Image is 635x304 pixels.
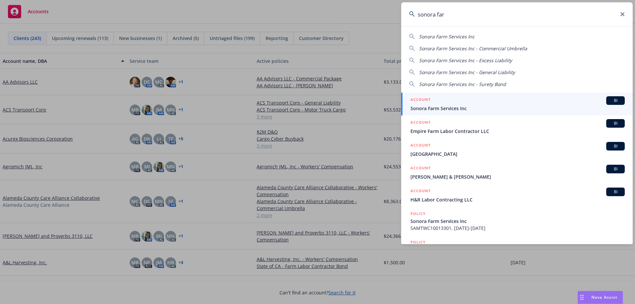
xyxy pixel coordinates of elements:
[609,98,622,104] span: BI
[401,115,633,138] a: ACCOUNTBIEmpire Farm Labor Contractor LLC
[591,294,617,300] span: Nova Assist
[401,207,633,235] a: POLICYSonora Farm Services IncSAMTWC10013301, [DATE]-[DATE]
[577,291,623,304] button: Nova Assist
[410,151,625,157] span: [GEOGRAPHIC_DATA]
[609,189,622,195] span: BI
[410,225,625,232] span: SAMTWC10013301, [DATE]-[DATE]
[609,143,622,149] span: BI
[410,188,431,195] h5: ACCOUNT
[419,69,515,75] span: Sonora Farm Services Inc - General Liability
[410,210,426,217] h5: POLICY
[609,120,622,126] span: BI
[401,2,633,26] input: Search...
[419,33,475,40] span: Sonora Farm Services Inc
[410,96,431,104] h5: ACCOUNT
[410,239,426,245] h5: POLICY
[419,45,527,52] span: Sonora Farm Services Inc - Commercial Umbrella
[410,173,625,180] span: [PERSON_NAME] & [PERSON_NAME]
[578,291,586,304] div: Drag to move
[419,57,512,64] span: Sonora Farm Services Inc - Excess Liability
[410,128,625,135] span: Empire Farm Labor Contractor LLC
[401,235,633,264] a: POLICY
[419,81,506,87] span: Sonora Farm Services Inc - Surety Bond
[410,105,625,112] span: Sonora Farm Services Inc
[410,196,625,203] span: H&R Labor Contracting LLC
[401,138,633,161] a: ACCOUNTBI[GEOGRAPHIC_DATA]
[401,93,633,115] a: ACCOUNTBISonora Farm Services Inc
[410,119,431,127] h5: ACCOUNT
[410,142,431,150] h5: ACCOUNT
[401,184,633,207] a: ACCOUNTBIH&R Labor Contracting LLC
[410,218,625,225] span: Sonora Farm Services Inc
[609,166,622,172] span: BI
[401,161,633,184] a: ACCOUNTBI[PERSON_NAME] & [PERSON_NAME]
[410,165,431,173] h5: ACCOUNT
